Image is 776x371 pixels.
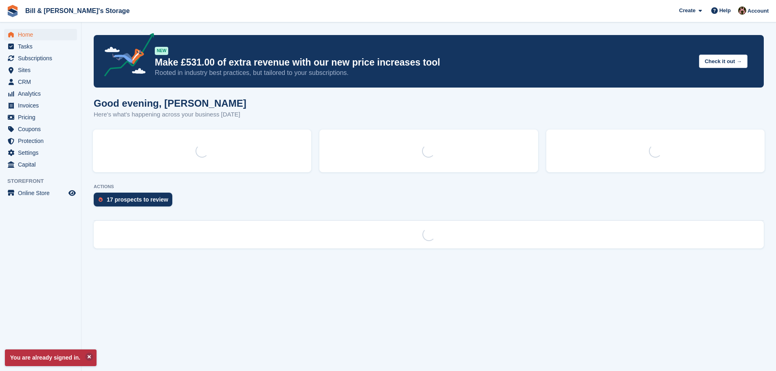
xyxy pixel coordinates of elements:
[4,187,77,199] a: menu
[4,135,77,147] a: menu
[18,88,67,99] span: Analytics
[699,55,747,68] button: Check it out →
[18,112,67,123] span: Pricing
[719,7,731,15] span: Help
[18,41,67,52] span: Tasks
[738,7,746,15] img: Jack Bottesch
[4,64,77,76] a: menu
[94,193,176,211] a: 17 prospects to review
[4,159,77,170] a: menu
[4,100,77,111] a: menu
[67,188,77,198] a: Preview store
[155,68,692,77] p: Rooted in industry best practices, but tailored to your subscriptions.
[4,41,77,52] a: menu
[4,76,77,88] a: menu
[4,112,77,123] a: menu
[155,57,692,68] p: Make £531.00 of extra revenue with our new price increases tool
[4,29,77,40] a: menu
[4,88,77,99] a: menu
[155,47,168,55] div: NEW
[7,177,81,185] span: Storefront
[7,5,19,17] img: stora-icon-8386f47178a22dfd0bd8f6a31ec36ba5ce8667c1dd55bd0f319d3a0aa187defe.svg
[679,7,695,15] span: Create
[4,123,77,135] a: menu
[4,147,77,158] a: menu
[18,187,67,199] span: Online Store
[18,29,67,40] span: Home
[18,159,67,170] span: Capital
[94,98,246,109] h1: Good evening, [PERSON_NAME]
[18,123,67,135] span: Coupons
[107,196,168,203] div: 17 prospects to review
[18,135,67,147] span: Protection
[18,76,67,88] span: CRM
[18,100,67,111] span: Invoices
[747,7,769,15] span: Account
[4,53,77,64] a: menu
[18,53,67,64] span: Subscriptions
[18,64,67,76] span: Sites
[5,349,97,366] p: You are already signed in.
[94,184,764,189] p: ACTIONS
[22,4,133,18] a: Bill & [PERSON_NAME]'s Storage
[94,110,246,119] p: Here's what's happening across your business [DATE]
[99,197,103,202] img: prospect-51fa495bee0391a8d652442698ab0144808aea92771e9ea1ae160a38d050c398.svg
[18,147,67,158] span: Settings
[97,33,154,79] img: price-adjustments-announcement-icon-8257ccfd72463d97f412b2fc003d46551f7dbcb40ab6d574587a9cd5c0d94...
